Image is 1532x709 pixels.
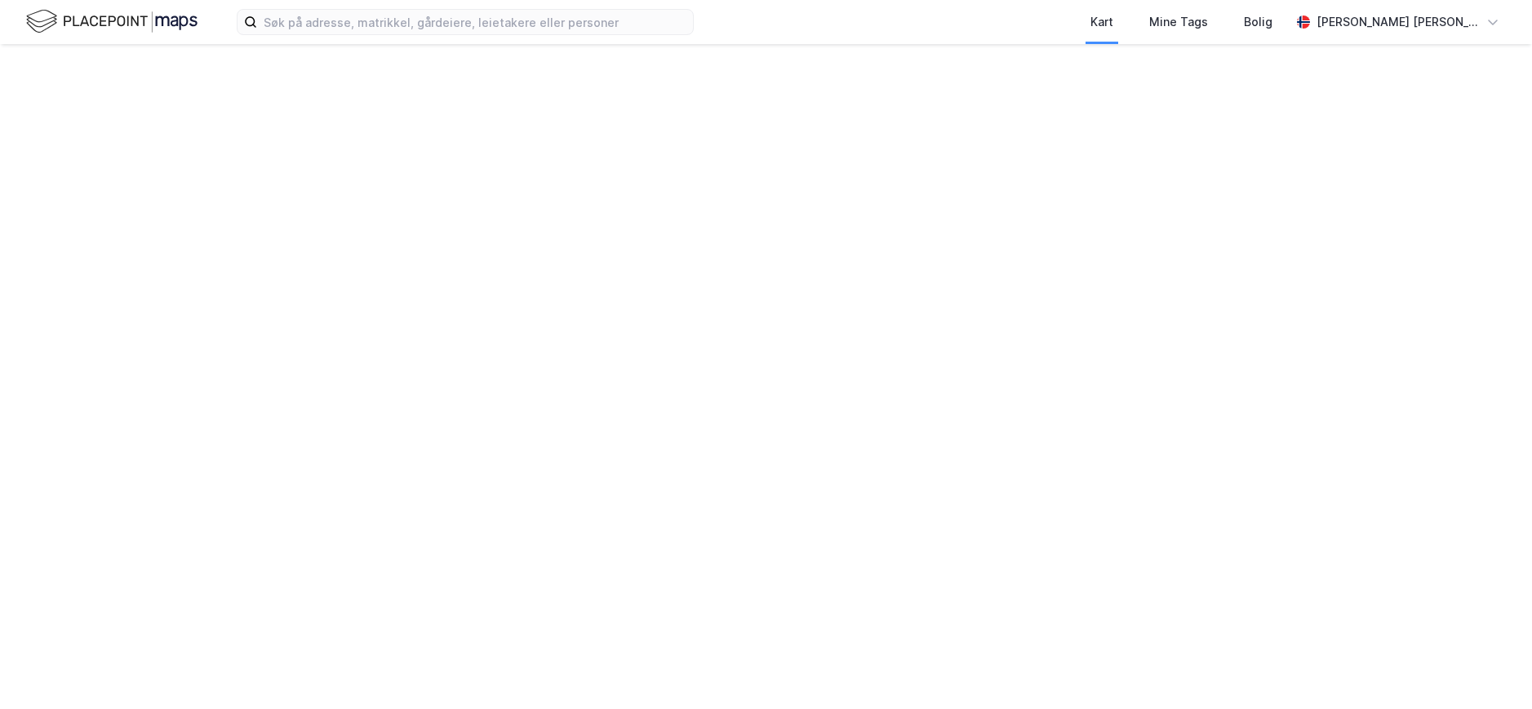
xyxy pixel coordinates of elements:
[1317,12,1480,32] div: [PERSON_NAME] [PERSON_NAME]
[1149,12,1208,32] div: Mine Tags
[257,10,693,34] input: Søk på adresse, matrikkel, gårdeiere, leietakere eller personer
[26,7,198,36] img: logo.f888ab2527a4732fd821a326f86c7f29.svg
[1244,12,1272,32] div: Bolig
[1090,12,1113,32] div: Kart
